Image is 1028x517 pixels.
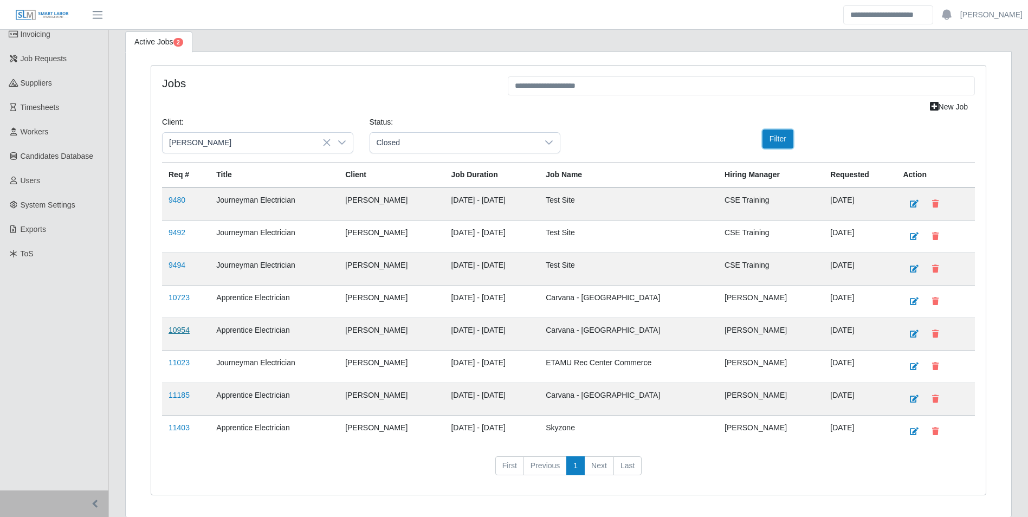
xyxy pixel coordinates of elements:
th: Action [896,162,975,188]
td: Carvana - [GEOGRAPHIC_DATA] [539,383,718,415]
label: Client: [162,117,184,128]
a: 9492 [169,228,185,237]
td: [DATE] [824,350,896,383]
td: [PERSON_NAME] [339,188,444,221]
th: Hiring Manager [718,162,824,188]
td: Apprentice Electrician [210,415,339,448]
td: Journeyman Electrician [210,220,339,253]
td: Journeyman Electrician [210,188,339,221]
td: Carvana - [GEOGRAPHIC_DATA] [539,285,718,318]
td: Apprentice Electrician [210,383,339,415]
th: Title [210,162,339,188]
a: 9494 [169,261,185,269]
td: [PERSON_NAME] [339,415,444,448]
button: Filter [762,130,793,148]
span: Closed [370,133,539,153]
span: Suppliers [21,79,52,87]
td: [DATE] [824,383,896,415]
a: 10723 [169,293,190,302]
td: Test Site [539,188,718,221]
td: [DATE] - [DATE] [444,318,539,350]
td: [PERSON_NAME] [339,220,444,253]
th: Job Name [539,162,718,188]
th: Job Duration [444,162,539,188]
td: [PERSON_NAME] [718,383,824,415]
a: 11403 [169,423,190,432]
span: Job Requests [21,54,67,63]
th: Req # [162,162,210,188]
td: [PERSON_NAME] [718,318,824,350]
th: Client [339,162,444,188]
td: [DATE] [824,253,896,285]
td: Journeyman Electrician [210,253,339,285]
td: [DATE] [824,318,896,350]
span: Exports [21,225,46,234]
td: CSE Training [718,253,824,285]
td: [DATE] [824,220,896,253]
span: Workers [21,127,49,136]
td: Apprentice Electrician [210,285,339,318]
td: [DATE] [824,285,896,318]
td: [PERSON_NAME] [339,253,444,285]
td: [PERSON_NAME] [339,383,444,415]
nav: pagination [162,456,975,484]
td: [PERSON_NAME] [339,318,444,350]
td: [PERSON_NAME] [718,415,824,448]
td: Test Site [539,220,718,253]
td: CSE Training [718,188,824,221]
td: Skyzone [539,415,718,448]
span: Pending Jobs [173,38,183,47]
img: SLM Logo [15,9,69,21]
a: 11023 [169,358,190,367]
td: [DATE] [824,415,896,448]
span: Candidates Database [21,152,94,160]
td: CSE Training [718,220,824,253]
span: CS Erickson [163,133,331,153]
td: [DATE] - [DATE] [444,383,539,415]
h4: Jobs [162,76,492,90]
label: Status: [370,117,393,128]
td: Apprentice Electrician [210,318,339,350]
a: 1 [566,456,585,476]
td: [DATE] - [DATE] [444,253,539,285]
td: Journeyman Electrician [210,350,339,383]
td: Test Site [539,253,718,285]
span: System Settings [21,201,75,209]
td: Carvana - [GEOGRAPHIC_DATA] [539,318,718,350]
td: [DATE] - [DATE] [444,285,539,318]
td: [DATE] - [DATE] [444,350,539,383]
span: Timesheets [21,103,60,112]
td: [DATE] - [DATE] [444,415,539,448]
a: Active Jobs [125,31,192,53]
td: [DATE] [824,188,896,221]
td: ETAMU Rec Center Commerce [539,350,718,383]
a: [PERSON_NAME] [960,9,1023,21]
td: [PERSON_NAME] [339,285,444,318]
td: [PERSON_NAME] [718,350,824,383]
td: [PERSON_NAME] [339,350,444,383]
td: [PERSON_NAME] [718,285,824,318]
input: Search [843,5,933,24]
td: [DATE] - [DATE] [444,220,539,253]
a: 10954 [169,326,190,334]
span: ToS [21,249,34,258]
a: New Job [923,98,975,117]
a: 11185 [169,391,190,399]
th: Requested [824,162,896,188]
span: Users [21,176,41,185]
span: Invoicing [21,30,50,38]
a: 9480 [169,196,185,204]
td: [DATE] - [DATE] [444,188,539,221]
